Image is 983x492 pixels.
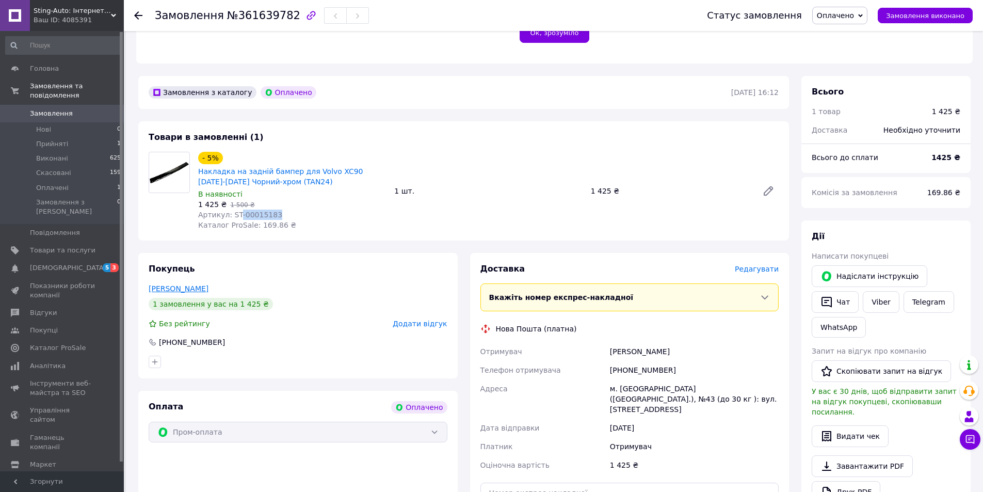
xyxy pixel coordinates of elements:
span: Виконані [36,154,68,163]
div: Статус замовлення [707,10,802,21]
span: Аналітика [30,361,66,371]
div: 1 замовлення у вас на 1 425 ₴ [149,298,273,310]
span: Покупець [149,264,195,274]
span: Каталог ProSale [30,343,86,353]
span: 1 [117,139,121,149]
span: 625 [110,154,121,163]
div: м. [GEOGRAPHIC_DATA] ([GEOGRAPHIC_DATA].), №43 (до 30 кг ): вул. [STREET_ADDRESS] [608,379,781,419]
span: 1 425 ₴ [198,200,227,209]
span: Телефон отримувача [480,366,561,374]
span: Покупці [30,326,58,335]
span: Замовлення [155,9,224,22]
span: Каталог ProSale: 169.86 ₴ [198,221,296,229]
span: В наявності [198,190,243,198]
button: Скопіювати запит на відгук [812,360,951,382]
div: 1 425 ₴ [932,106,960,117]
span: Ок, зрозуміло [530,29,579,37]
span: Замовлення та повідомлення [30,82,124,100]
span: 3 [110,263,119,272]
span: Маркет [30,460,56,469]
span: Повідомлення [30,228,80,237]
div: Отримувач [608,437,781,456]
span: Нові [36,125,51,134]
span: Додати відгук [393,320,447,328]
span: Показники роботи компанії [30,281,95,300]
div: Оплачено [391,401,447,414]
button: Видати чек [812,425,889,447]
span: Оціночна вартість [480,461,550,469]
span: Гаманець компанії [30,433,95,452]
a: Telegram [904,291,954,313]
span: 1 товар [812,107,841,116]
div: 1 шт. [390,184,586,198]
span: Прийняті [36,139,68,149]
span: Дії [812,231,825,241]
input: Пошук [5,36,122,55]
div: [PHONE_NUMBER] [608,361,781,379]
div: [DATE] [608,419,781,437]
button: Замовлення виконано [878,8,973,23]
div: Ваш ID: 4085391 [34,15,124,25]
div: [PERSON_NAME] [608,342,781,361]
span: 169.86 ₴ [927,188,960,197]
span: Інструменти веб-майстра та SEO [30,379,95,398]
div: - 5% [198,152,223,164]
a: Завантажити PDF [812,455,913,477]
a: [PERSON_NAME] [149,284,208,293]
span: Написати покупцеві [812,252,889,260]
span: Отримувач [480,347,522,356]
span: Замовлення виконано [886,12,964,20]
div: 1 425 ₴ [587,184,754,198]
span: Редагувати [735,265,779,273]
span: 5 [103,263,111,272]
a: Viber [863,291,899,313]
span: Управління сайтом [30,406,95,424]
span: Платник [480,442,513,451]
span: У вас є 30 днів, щоб відправити запит на відгук покупцеві, скопіювавши посилання. [812,387,957,416]
span: Доставка [812,126,847,134]
span: Артикул: ST-00015183 [198,211,282,219]
span: Оплата [149,402,183,411]
a: Редагувати [758,181,779,201]
span: Оплачені [36,183,69,193]
div: Нова Пошта (платна) [493,324,579,334]
a: Накладка на задній бампер для Volvo XC90 [DATE]-[DATE] Чорний-хром (TAN24) [198,167,363,186]
div: Необхідно уточнити [877,119,966,141]
span: 0 [117,125,121,134]
span: 1 500 ₴ [230,201,254,209]
button: Надіслати інструкцію [812,265,927,287]
span: Головна [30,64,59,73]
span: Скасовані [36,168,71,178]
span: Замовлення [30,109,73,118]
span: Товари в замовленні (1) [149,132,264,142]
span: Sting-Auto: Інтернет-магазин автоаксесурів [34,6,111,15]
span: Всього до сплати [812,153,878,162]
span: 1 [117,183,121,193]
span: Доставка [480,264,525,274]
div: Оплачено [261,86,316,99]
span: Товари та послуги [30,246,95,255]
div: Замовлення з каталогу [149,86,256,99]
span: Оплачено [817,11,854,20]
span: Без рейтингу [159,320,210,328]
img: Накладка на задній бампер для Volvo XC90 2003-2015 Чорний-хром (TAN24) [149,157,189,188]
span: 0 [117,198,121,216]
span: Всього [812,87,844,97]
span: Вкажіть номер експрес-накладної [489,293,634,301]
span: Адреса [480,385,508,393]
div: 1 425 ₴ [608,456,781,474]
span: [DEMOGRAPHIC_DATA] [30,263,106,273]
span: Дата відправки [480,424,540,432]
a: WhatsApp [812,317,866,338]
button: Ок, зрозуміло [520,22,590,43]
span: Комісія за замовлення [812,188,897,197]
b: 1425 ₴ [931,153,960,162]
div: Повернутися назад [134,10,142,21]
span: №361639782 [227,9,300,22]
span: Відгуки [30,308,57,318]
time: [DATE] 16:12 [731,88,779,97]
button: Чат [812,291,859,313]
span: 159 [110,168,121,178]
button: Чат з покупцем [960,429,980,450]
span: Запит на відгук про компанію [812,347,926,355]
